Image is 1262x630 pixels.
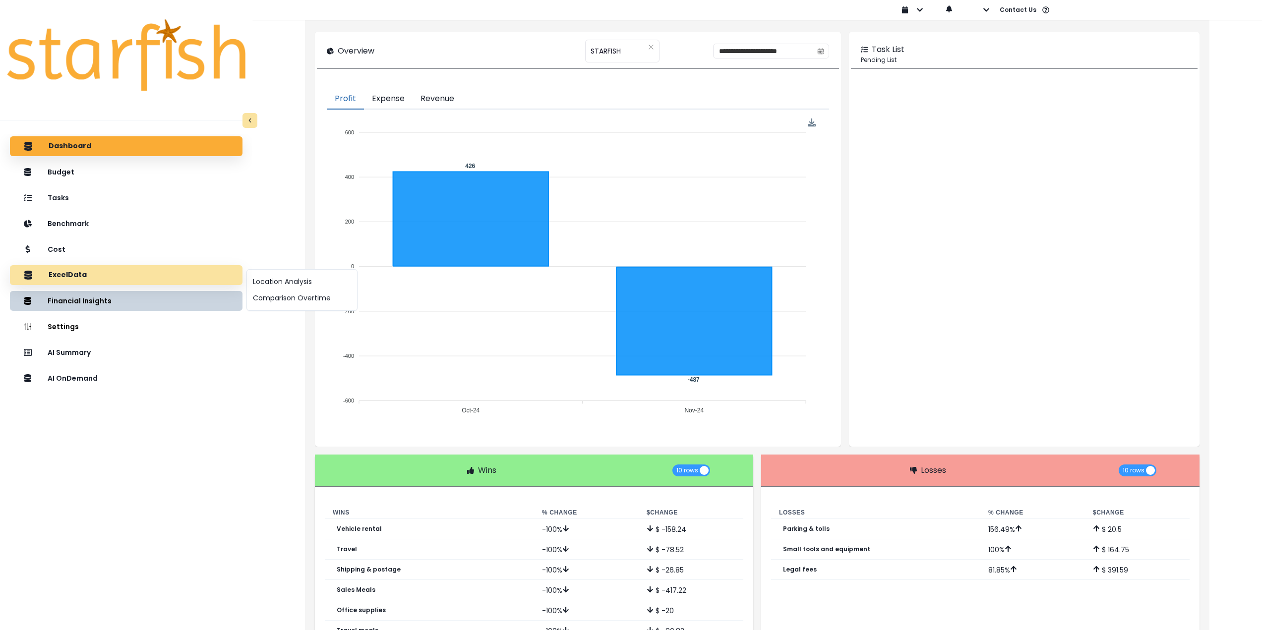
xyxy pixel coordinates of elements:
th: % Change [980,507,1085,519]
p: Sales Meals [337,586,375,593]
button: Tasks [10,188,242,208]
td: -100 % [534,580,639,600]
p: Travel [337,546,357,553]
span: STARFISH [591,41,621,61]
td: -100 % [534,539,639,560]
td: -100 % [534,560,639,580]
p: Losses [921,464,946,476]
p: Dashboard [49,142,91,151]
p: Benchmark [48,220,89,228]
th: $ Change [639,507,743,519]
button: ExcelData [10,265,242,285]
tspan: -200 [343,308,354,314]
img: Download Profit [808,118,816,127]
td: $ 391.59 [1085,560,1190,580]
p: Small tools and equipment [783,546,870,553]
td: $ 164.75 [1085,539,1190,560]
td: 81.85 % [980,560,1085,580]
td: $ -20 [639,600,743,621]
p: Vehicle rental [337,525,382,532]
button: Financial Insights [10,291,242,311]
p: Budget [48,168,74,176]
p: Office supplies [337,607,386,614]
button: Budget [10,162,242,182]
button: AI OnDemand [10,368,242,388]
p: Shipping & postage [337,566,401,573]
button: Comparison Overtime [247,290,357,306]
span: 10 rows [676,464,698,476]
tspan: 400 [345,174,354,180]
th: $ Change [1085,507,1190,519]
td: 100 % [980,539,1085,560]
p: Task List [872,44,904,56]
p: Legal fees [783,566,817,573]
button: Settings [10,317,242,337]
td: -100 % [534,600,639,621]
td: -100 % [534,519,639,539]
tspan: Oct-24 [462,407,480,414]
td: $ -417.22 [639,580,743,600]
p: ExcelData [49,271,87,280]
svg: calendar [817,48,824,55]
p: Overview [338,45,374,57]
button: Expense [364,89,413,110]
button: Clear [648,42,654,52]
p: AI OnDemand [48,374,98,383]
button: Revenue [413,89,462,110]
p: Tasks [48,194,69,202]
tspan: 0 [351,263,354,269]
p: Wins [478,464,496,476]
td: 156.49 % [980,519,1085,539]
td: $ -26.85 [639,560,743,580]
tspan: 600 [345,129,354,135]
button: Dashboard [10,136,242,156]
tspan: Nov-24 [685,407,704,414]
p: AI Summary [48,348,91,357]
td: $ -78.52 [639,539,743,560]
tspan: 200 [345,219,354,225]
button: Profit [327,89,364,110]
span: 10 rows [1123,464,1144,476]
th: Wins [325,507,534,519]
button: Location Analysis [247,274,357,290]
tspan: -400 [343,353,354,359]
th: % Change [534,507,639,519]
div: Menu [808,118,816,127]
button: Cost [10,239,242,259]
td: $ -158.24 [639,519,743,539]
p: Cost [48,245,65,254]
button: AI Summary [10,343,242,362]
svg: close [648,44,654,50]
p: Parking & tolls [783,525,830,532]
button: Benchmark [10,214,242,233]
tspan: -600 [343,398,354,403]
th: Losses [771,507,980,519]
td: $ 20.5 [1085,519,1190,539]
p: Pending List [861,56,1188,64]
